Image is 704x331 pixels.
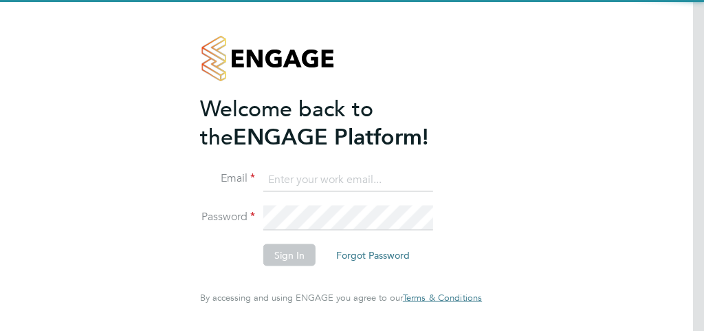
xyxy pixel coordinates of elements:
button: Sign In [263,244,316,266]
label: Password [200,210,255,224]
h2: ENGAGE Platform! [200,94,468,151]
button: Forgot Password [325,244,421,266]
span: By accessing and using ENGAGE you agree to our [200,292,482,303]
input: Enter your work email... [263,167,433,192]
a: Terms & Conditions [403,292,482,303]
span: Welcome back to the [200,95,373,150]
label: Email [200,171,255,186]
